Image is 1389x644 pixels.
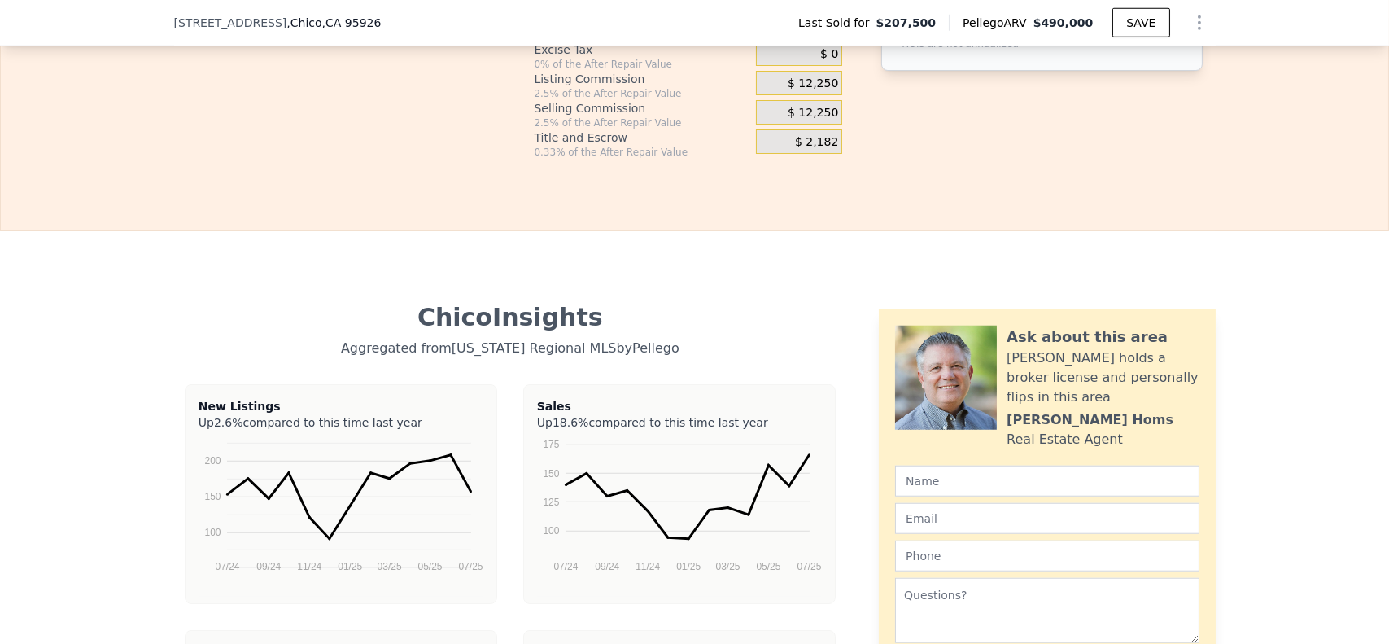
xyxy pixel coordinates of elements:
svg: A chart. [199,434,483,597]
span: $207,500 [876,15,937,31]
text: 200 [204,455,221,467]
text: 05/25 [417,561,442,572]
text: 150 [543,468,559,480]
div: New Listings [199,398,483,414]
span: , CA 95926 [322,16,382,29]
div: Up compared to this time last year [537,414,822,424]
input: Email [895,503,1199,534]
text: 07/24 [553,561,578,572]
div: 2.5% of the After Repair Value [534,116,749,129]
span: $ 12,250 [788,106,838,120]
input: Phone [895,541,1199,572]
text: 100 [204,527,221,538]
div: 0.33% of the After Repair Value [534,146,749,159]
text: 07/24 [215,561,239,572]
span: , Chico [286,15,381,31]
text: 07/25 [458,561,483,572]
text: 03/25 [377,561,401,572]
div: Title and Escrow [534,129,749,146]
span: 18.6% [553,416,588,429]
text: 05/25 [756,561,780,572]
input: Name [895,466,1199,497]
span: [STREET_ADDRESS] [174,15,287,31]
button: Show Options [1183,7,1216,39]
div: Listing Commission [534,71,749,87]
text: 09/24 [256,561,281,572]
span: $ 12,250 [788,77,838,91]
div: 2.5% of the After Repair Value [534,87,749,100]
div: Excise Tax [534,42,749,58]
text: 100 [543,525,559,537]
span: Pellego ARV [963,15,1033,31]
svg: A chart. [537,434,822,597]
text: 01/25 [338,561,362,572]
span: 2.6% [214,416,243,429]
text: 07/25 [797,561,821,572]
div: Ask about this area [1007,326,1168,348]
div: 0% of the After Repair Value [534,58,749,71]
div: Sales [537,398,822,414]
div: Real Estate Agent [1007,430,1123,449]
span: $490,000 [1033,16,1094,29]
button: SAVE [1112,8,1169,37]
div: Selling Commission [534,100,749,116]
span: $ 0 [820,47,838,62]
text: 150 [204,491,221,502]
text: 09/24 [595,561,619,572]
span: $ 2,182 [795,135,838,150]
text: 11/24 [297,561,321,572]
div: [PERSON_NAME] holds a broker license and personally flips in this area [1007,348,1199,407]
text: 03/25 [715,561,740,572]
div: [PERSON_NAME] Homs [1007,410,1173,430]
text: 175 [543,440,559,451]
div: Aggregated from [US_STATE] Regional MLS by Pellego [187,332,834,358]
text: 125 [543,497,559,508]
text: 11/24 [636,561,660,572]
span: Last Sold for [798,15,876,31]
div: Chico Insights [187,303,834,332]
text: 01/25 [676,561,701,572]
div: Up compared to this time last year [199,414,483,424]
